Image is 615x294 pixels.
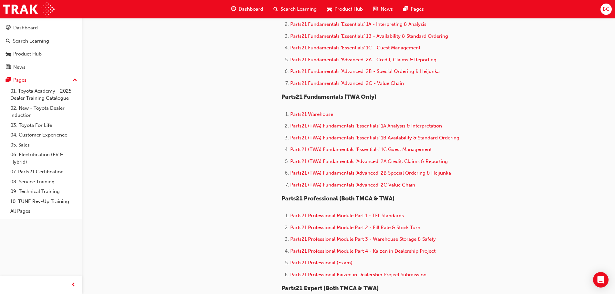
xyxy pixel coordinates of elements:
a: Parts21 Professional (Exam) [290,260,353,266]
span: Pages [411,5,424,13]
button: BC [600,4,612,15]
span: news-icon [373,5,378,13]
a: Parts21 Fundamentals 'Essentials' 1B - Availability & Standard Ordering [290,33,448,39]
span: Search Learning [281,5,317,13]
button: DashboardSearch LearningProduct HubNews [3,21,80,74]
span: Parts21 Expert (Both TMCA & TWA) [282,285,379,292]
a: News [3,61,80,73]
span: car-icon [327,5,332,13]
a: Parts21 Fundamentals 'Essentials' 1C - Guest Management [290,45,420,51]
a: Parts21 Warehouse [290,111,333,117]
a: 09. Technical Training [8,187,80,197]
span: News [381,5,393,13]
a: car-iconProduct Hub [322,3,368,16]
span: guage-icon [6,25,11,31]
div: Dashboard [13,24,38,32]
a: Parts21 (TWA) Fundamentals 'Advanced' 2B Special Ordering & Heijunka [290,170,451,176]
span: pages-icon [403,5,408,13]
a: Product Hub [3,48,80,60]
div: Pages [13,76,26,84]
span: car-icon [6,51,11,57]
a: All Pages [8,206,80,216]
span: prev-icon [71,281,76,289]
img: Trak [3,2,55,16]
a: 07. Parts21 Certification [8,167,80,177]
a: 10. TUNE Rev-Up Training [8,197,80,207]
a: Parts21 (TWA) Fundamentals 'Essentials' 1A Analysis & Interpretation [290,123,442,129]
a: search-iconSearch Learning [268,3,322,16]
a: guage-iconDashboard [226,3,268,16]
span: news-icon [6,65,11,70]
div: Product Hub [13,50,42,58]
a: pages-iconPages [398,3,429,16]
span: guage-icon [231,5,236,13]
a: Dashboard [3,22,80,34]
a: Parts21 Fundamentals 'Advanced' 2C - Value Chain [290,80,404,86]
div: Open Intercom Messenger [593,272,609,288]
a: 05. Sales [8,140,80,150]
span: Dashboard [239,5,263,13]
span: Parts21 Professional (Both TMCA & TWA) [282,195,395,202]
div: News [13,64,26,71]
span: Product Hub [334,5,363,13]
button: Pages [3,74,80,86]
a: Parts21 Professional Kaizen in Dealership Project Submission [290,272,426,278]
div: Search Learning [13,37,49,45]
a: Parts21 (TWA) Fundamentals 'Advanced' 2C Value Chain [290,182,415,188]
a: 08. Service Training [8,177,80,187]
a: Parts21 Professional Module Part 1 - TFL Standards [290,213,404,218]
a: 03. Toyota For Life [8,120,80,130]
a: Parts21 Fundamentals 'Essentials' 1A - Interpreting & Analysis [290,21,426,27]
a: 06. Electrification (EV & Hybrid) [8,150,80,167]
span: pages-icon [6,77,11,83]
span: BC [603,5,610,13]
span: search-icon [6,38,10,44]
span: Parts21 Fundamentals (TWA Only) [282,93,376,100]
span: up-icon [73,76,77,85]
span: search-icon [273,5,278,13]
a: 04. Customer Experience [8,130,80,140]
a: Parts21 Professional Module Part 3 - Warehouse Storage & Safety [290,236,436,242]
a: Parts21 Professional Module Part 4 - Kaizen in Dealership Project [290,248,436,254]
a: 01. Toyota Academy - 2025 Dealer Training Catalogue [8,86,80,103]
a: Parts21 (TWA) Fundamentals 'Advanced' 2A Credit, Claims & Reporting [290,158,448,164]
a: news-iconNews [368,3,398,16]
a: Parts21 Fundamentals 'Advanced' 2A - Credit, Claims & Reporting [290,57,436,63]
a: Parts21 Professional Module Part 2 - Fill Rate & Stock Turn [290,225,420,230]
a: Search Learning [3,35,80,47]
a: Parts21 (TWA) Fundamentals 'Essentials' 1C Guest Management [290,147,432,152]
a: Parts21 (TWA) Fundamentals 'Essentials' 1B Availability & Standard Ordering [290,135,459,141]
a: 02. New - Toyota Dealer Induction [8,103,80,120]
a: Parts21 Fundamentals 'Advanced' 2B - Special Ordering & Heijunka [290,68,440,74]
